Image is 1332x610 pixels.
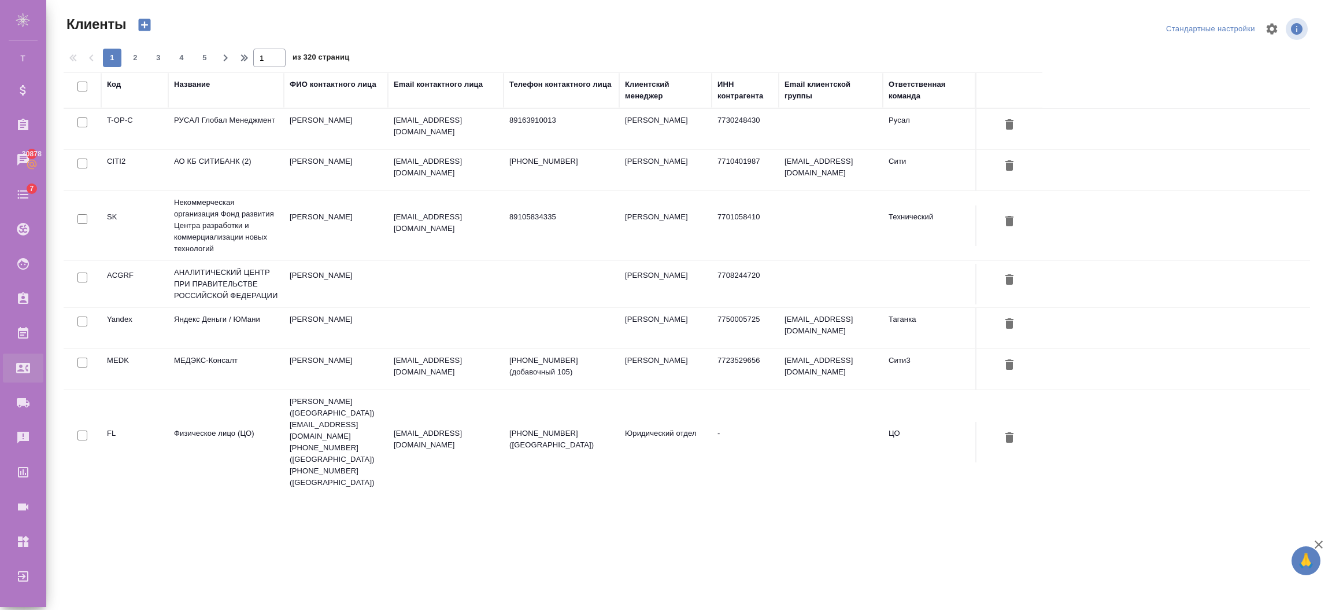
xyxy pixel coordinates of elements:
td: [PERSON_NAME] [619,308,712,348]
td: ACGRF [101,264,168,304]
td: CITI2 [101,150,168,190]
td: Русал [883,109,975,149]
td: Сити [883,150,975,190]
td: 7701058410 [712,205,779,246]
td: 7750005725 [712,308,779,348]
button: Удалить [1000,428,1019,449]
td: [PERSON_NAME] [284,205,388,246]
td: [PERSON_NAME] [619,109,712,149]
span: 3 [149,52,168,64]
div: Email клиентской группы [785,79,877,102]
td: [PERSON_NAME] [619,264,712,304]
td: Некоммерческая организация Фонд развития Центра разработки и коммерциализации новых технологий [168,191,284,260]
td: Технический [883,205,975,246]
span: 7 [23,183,40,194]
div: Ответственная команда [889,79,970,102]
button: Удалить [1000,314,1019,335]
td: Таганка [883,308,975,348]
td: Сити3 [883,349,975,389]
p: [EMAIL_ADDRESS][DOMAIN_NAME] [394,355,498,378]
p: [PHONE_NUMBER] (добавочный 105) [509,355,613,378]
button: 4 [172,49,191,67]
div: Клиентский менеджер [625,79,706,102]
td: Yandex [101,308,168,348]
td: [PERSON_NAME] [619,150,712,190]
span: 4 [172,52,191,64]
td: Физическое лицо (ЦО) [168,422,284,462]
td: T-OP-C [101,109,168,149]
button: Удалить [1000,355,1019,376]
span: Настроить таблицу [1258,15,1286,43]
td: [PERSON_NAME] [284,349,388,389]
p: 89163910013 [509,115,613,126]
td: 7708244720 [712,264,779,304]
td: РУСАЛ Глобал Менеджмент [168,109,284,149]
td: [PERSON_NAME] [284,150,388,190]
button: Создать [131,15,158,35]
span: 5 [195,52,214,64]
button: 🙏 [1292,546,1320,575]
a: 7 [3,180,43,209]
button: Удалить [1000,115,1019,136]
button: Удалить [1000,270,1019,291]
td: МЕДЭКС-Консалт [168,349,284,389]
td: АНАЛИТИЧЕСКИЙ ЦЕНТР ПРИ ПРАВИТЕЛЬСТВЕ РОССИЙСКОЙ ФЕДЕРАЦИИ [168,261,284,307]
div: Телефон контактного лица [509,79,612,90]
span: Посмотреть информацию [1286,18,1310,40]
p: [PHONE_NUMBER] [509,156,613,167]
td: FL [101,422,168,462]
td: 7730248430 [712,109,779,149]
p: [EMAIL_ADDRESS][DOMAIN_NAME] [394,115,498,138]
div: Код [107,79,121,90]
td: [EMAIL_ADDRESS][DOMAIN_NAME] [779,150,883,190]
td: Юридический отдел [619,422,712,462]
span: Т [14,53,32,64]
p: [EMAIL_ADDRESS][DOMAIN_NAME] [394,156,498,179]
td: SK [101,205,168,246]
td: - [712,422,779,462]
td: [PERSON_NAME] [284,308,388,348]
span: Клиенты [64,15,126,34]
td: АО КБ СИТИБАНК (2) [168,150,284,190]
p: [EMAIL_ADDRESS][DOMAIN_NAME] [394,428,498,451]
div: Название [174,79,210,90]
a: Т [9,47,38,70]
button: Удалить [1000,156,1019,177]
td: [EMAIL_ADDRESS][DOMAIN_NAME] [779,308,883,348]
td: MEDK [101,349,168,389]
button: 2 [126,49,145,67]
td: [PERSON_NAME] [284,109,388,149]
td: ЦО [883,422,975,462]
td: [PERSON_NAME] [284,264,388,304]
td: Яндекс Деньги / ЮМани [168,308,284,348]
span: 30878 [15,148,49,160]
p: 89105834335 [509,211,613,223]
td: [PERSON_NAME] [619,349,712,389]
div: Email контактного лица [394,79,483,90]
div: split button [1163,20,1258,38]
td: 7710401987 [712,150,779,190]
button: 3 [149,49,168,67]
button: 5 [195,49,214,67]
span: 🙏 [1296,549,1316,573]
td: 7723529656 [712,349,779,389]
p: [EMAIL_ADDRESS][DOMAIN_NAME] [394,211,498,234]
td: [PERSON_NAME] [619,205,712,246]
span: 2 [126,52,145,64]
p: [PHONE_NUMBER] ([GEOGRAPHIC_DATA]) [509,428,613,451]
td: [EMAIL_ADDRESS][DOMAIN_NAME] [779,349,883,389]
a: 30878 [3,145,43,174]
span: из 320 страниц [293,50,349,67]
div: ФИО контактного лица [290,79,376,90]
div: ИНН контрагента [717,79,773,102]
td: [PERSON_NAME] ([GEOGRAPHIC_DATA]) [EMAIL_ADDRESS][DOMAIN_NAME] [PHONE_NUMBER] ([GEOGRAPHIC_DATA])... [284,390,388,494]
button: Удалить [1000,211,1019,233]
